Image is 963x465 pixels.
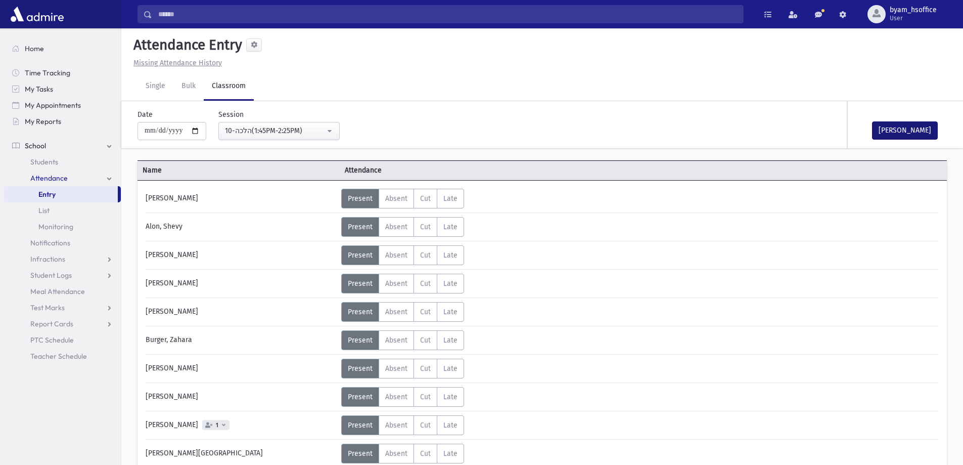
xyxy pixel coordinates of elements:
span: Late [443,194,457,203]
div: AttTypes [341,330,464,350]
span: Infractions [30,255,65,264]
a: Single [137,72,173,101]
a: PTC Schedule [4,332,121,348]
a: Classroom [204,72,254,101]
a: Teacher Schedule [4,348,121,364]
span: Present [348,308,373,316]
span: Absent [385,449,407,458]
div: [PERSON_NAME] [141,274,341,293]
span: Present [348,449,373,458]
span: Cut [420,194,431,203]
a: List [4,202,121,219]
span: Absent [385,279,407,288]
span: Present [348,336,373,345]
a: Meal Attendance [4,283,121,300]
div: AttTypes [341,302,464,322]
a: My Tasks [4,81,121,97]
span: My Appointments [25,101,81,110]
span: Monitoring [38,222,73,231]
a: Monitoring [4,219,121,235]
div: Alon, Shevy [141,217,341,237]
span: Present [348,279,373,288]
span: List [38,206,50,215]
div: AttTypes [341,189,464,208]
span: Present [348,393,373,401]
div: [PERSON_NAME] [141,189,341,208]
a: Students [4,154,121,170]
span: Meal Attendance [30,287,85,296]
div: [PERSON_NAME] [141,245,341,265]
span: Cut [420,336,431,345]
a: Missing Attendance History [129,59,222,67]
span: Cut [420,279,431,288]
button: 10-הלכה(1:45PM-2:25PM) [218,122,340,140]
span: Notifications [30,238,70,247]
div: [PERSON_NAME] [141,359,341,378]
img: AdmirePro [8,4,66,24]
span: Present [348,223,373,231]
span: Present [348,364,373,373]
span: Late [443,223,457,231]
a: School [4,138,121,154]
span: Present [348,194,373,203]
span: Late [443,251,457,260]
a: Test Marks [4,300,121,316]
button: [PERSON_NAME] [872,121,938,140]
span: Absent [385,251,407,260]
a: Entry [4,186,118,202]
div: [PERSON_NAME] [141,302,341,322]
span: Late [443,364,457,373]
span: Late [443,308,457,316]
span: Cut [420,251,431,260]
span: Late [443,449,457,458]
span: 1 [214,422,220,429]
div: AttTypes [341,359,464,378]
div: AttTypes [341,387,464,407]
a: Attendance [4,170,121,186]
span: Cut [420,308,431,316]
span: Late [443,393,457,401]
div: [PERSON_NAME][GEOGRAPHIC_DATA] [141,444,341,463]
a: Infractions [4,251,121,267]
div: AttTypes [341,274,464,293]
span: Absent [385,364,407,373]
span: Absent [385,393,407,401]
div: [PERSON_NAME] [141,415,341,435]
span: PTC Schedule [30,335,74,345]
span: Entry [38,190,56,199]
span: Late [443,421,457,430]
a: Report Cards [4,316,121,332]
div: 10-הלכה(1:45PM-2:25PM) [225,125,325,136]
div: AttTypes [341,444,464,463]
span: Late [443,279,457,288]
div: AttTypes [341,217,464,237]
span: Attendance [340,165,542,176]
a: Notifications [4,235,121,251]
span: Absent [385,223,407,231]
h5: Attendance Entry [129,36,242,54]
u: Missing Attendance History [133,59,222,67]
span: Absent [385,421,407,430]
span: Present [348,251,373,260]
span: Home [25,44,44,53]
a: My Reports [4,113,121,130]
span: Name [137,165,340,176]
span: Time Tracking [25,68,70,77]
span: Absent [385,194,407,203]
span: School [25,141,46,150]
span: Teacher Schedule [30,352,87,361]
span: Cut [420,223,431,231]
span: Present [348,421,373,430]
span: Cut [420,449,431,458]
span: Attendance [30,174,68,183]
a: Home [4,40,121,57]
label: Date [137,109,153,120]
span: Cut [420,364,431,373]
span: Students [30,157,58,166]
div: AttTypes [341,245,464,265]
span: Report Cards [30,319,73,328]
a: My Appointments [4,97,121,113]
div: Burger, Zahara [141,330,341,350]
span: Late [443,336,457,345]
span: Cut [420,421,431,430]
